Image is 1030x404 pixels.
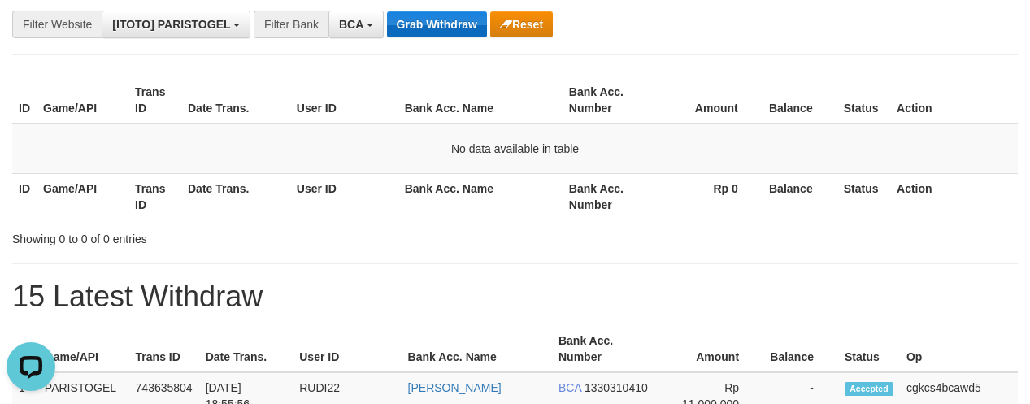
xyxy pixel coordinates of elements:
th: Action [890,173,1018,219]
th: Action [890,77,1018,124]
th: ID [12,173,37,219]
th: Bank Acc. Number [563,173,654,219]
th: Amount [654,77,763,124]
th: Bank Acc. Number [563,77,654,124]
th: Game/API [38,326,129,372]
th: Date Trans. [181,77,290,124]
th: Status [838,326,900,372]
th: Balance [763,326,838,372]
td: No data available in table [12,124,1018,174]
button: BCA [328,11,384,38]
th: Amount [660,326,763,372]
th: Date Trans. [181,173,290,219]
span: Copy 1330310410 to clipboard [585,381,648,394]
div: Filter Website [12,11,102,38]
th: ID [12,326,38,372]
a: [PERSON_NAME] [408,381,502,394]
th: Balance [763,173,837,219]
th: Game/API [37,77,128,124]
th: User ID [290,77,398,124]
th: User ID [293,326,401,372]
button: [ITOTO] PARISTOGEL [102,11,250,38]
div: Showing 0 to 0 of 0 entries [12,224,417,247]
th: Bank Acc. Name [402,326,552,372]
th: Trans ID [129,326,199,372]
th: Status [837,77,890,124]
th: User ID [290,173,398,219]
th: Op [900,326,1018,372]
div: Filter Bank [254,11,328,38]
h1: 15 Latest Withdraw [12,280,1018,313]
th: Date Trans. [199,326,293,372]
th: Balance [763,77,837,124]
span: BCA [339,18,363,31]
th: Bank Acc. Name [398,173,563,219]
th: ID [12,77,37,124]
th: Trans ID [128,173,181,219]
button: Open LiveChat chat widget [7,7,55,55]
button: Reset [490,11,553,37]
span: Accepted [845,382,893,396]
th: Trans ID [128,77,181,124]
th: Game/API [37,173,128,219]
th: Bank Acc. Number [552,326,660,372]
th: Status [837,173,890,219]
button: Grab Withdraw [387,11,487,37]
span: [ITOTO] PARISTOGEL [112,18,230,31]
span: BCA [558,381,581,394]
th: Bank Acc. Name [398,77,563,124]
th: Rp 0 [654,173,763,219]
